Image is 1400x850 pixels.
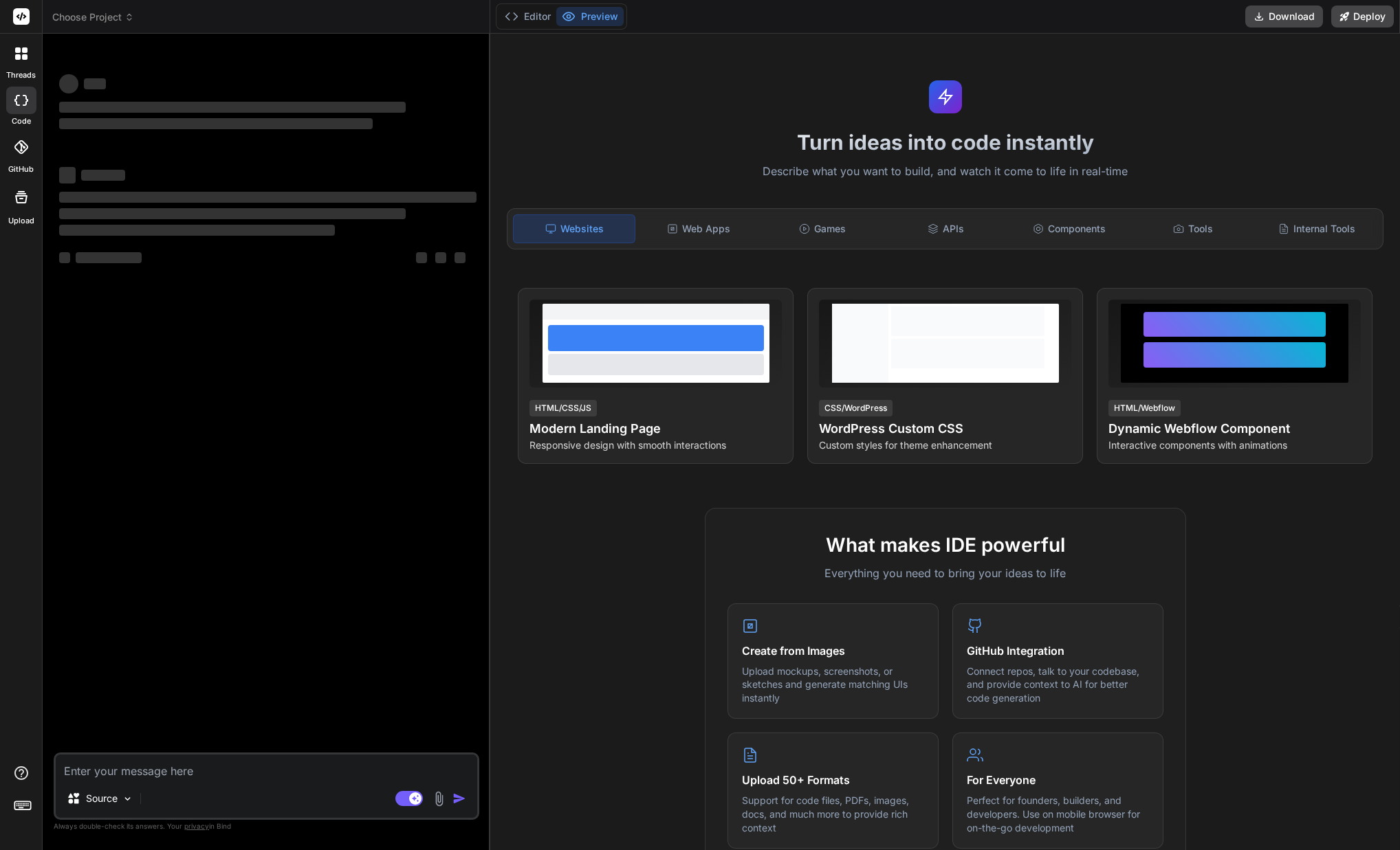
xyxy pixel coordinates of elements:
div: Components [1009,214,1130,243]
span: ‌ [59,192,477,203]
p: Support for code files, PDFs, images, docs, and much more to provide rich context [742,794,924,834]
p: Everything you need to bring your ideas to life [728,565,1163,581]
div: Web Apps [638,214,759,243]
span: privacy [184,822,209,830]
h4: Modern Landing Page [529,419,782,438]
label: Upload [8,215,34,227]
img: attachment [431,791,447,807]
h2: What makes IDE powerful [728,530,1163,559]
div: Internal Tools [1256,214,1377,243]
div: Games [762,214,883,243]
h4: Create from Images [742,642,924,659]
h4: Dynamic Webflow Component [1108,419,1361,438]
button: Download [1245,5,1323,27]
p: Upload mockups, screenshots, or sketches and generate matching UIs instantly [742,664,924,705]
h1: Turn ideas into code instantly [499,130,1392,155]
span: ‌ [59,252,70,263]
span: ‌ [59,118,373,129]
span: ‌ [59,225,335,236]
span: Choose Project [52,10,134,24]
p: Interactive components with animations [1108,438,1361,452]
h4: Upload 50+ Formats [742,772,924,788]
span: ‌ [59,74,78,93]
div: HTML/Webflow [1108,400,1181,416]
span: ‌ [59,102,406,113]
button: Deploy [1331,5,1394,27]
label: threads [6,69,36,81]
span: ‌ [455,252,466,263]
div: Websites [513,214,635,243]
span: ‌ [416,252,427,263]
img: Pick Models [122,793,133,805]
div: APIs [886,214,1007,243]
p: Source [86,792,118,805]
span: ‌ [435,252,446,263]
button: Preview [556,7,624,26]
span: ‌ [59,208,406,219]
p: Custom styles for theme enhancement [819,438,1071,452]
label: GitHub [8,164,34,175]
span: ‌ [76,252,142,263]
p: Describe what you want to build, and watch it come to life in real-time [499,163,1392,181]
label: code [12,115,31,127]
span: ‌ [81,170,125,181]
p: Responsive design with smooth interactions [529,438,782,452]
p: Always double-check its answers. Your in Bind [54,820,479,833]
h4: For Everyone [967,772,1149,788]
span: ‌ [59,167,76,183]
p: Perfect for founders, builders, and developers. Use on mobile browser for on-the-go development [967,794,1149,834]
div: Tools [1133,214,1254,243]
span: ‌ [84,78,106,89]
h4: WordPress Custom CSS [819,419,1071,438]
h4: GitHub Integration [967,642,1149,659]
button: Editor [499,7,556,26]
p: Connect repos, talk to your codebase, and provide context to AI for better code generation [967,664,1149,705]
img: icon [452,792,466,805]
div: CSS/WordPress [819,400,893,416]
div: HTML/CSS/JS [529,400,597,416]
